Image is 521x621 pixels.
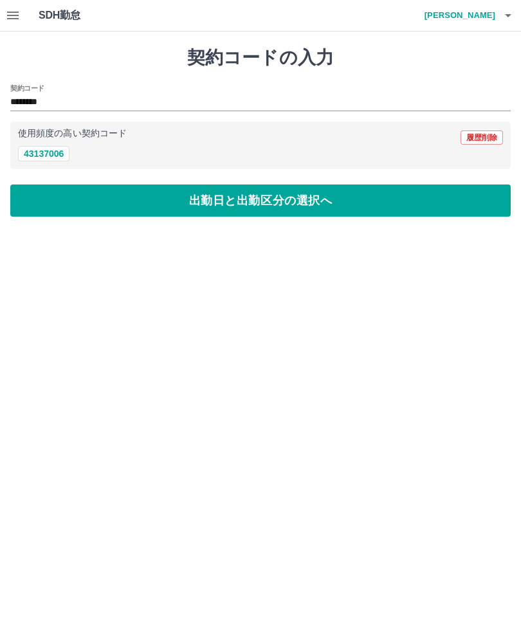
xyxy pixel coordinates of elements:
button: 履歴削除 [461,130,503,145]
button: 出勤日と出勤区分の選択へ [10,184,511,217]
h1: 契約コードの入力 [10,47,511,69]
p: 使用頻度の高い契約コード [18,129,127,138]
button: 43137006 [18,146,69,161]
h2: 契約コード [10,83,44,93]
